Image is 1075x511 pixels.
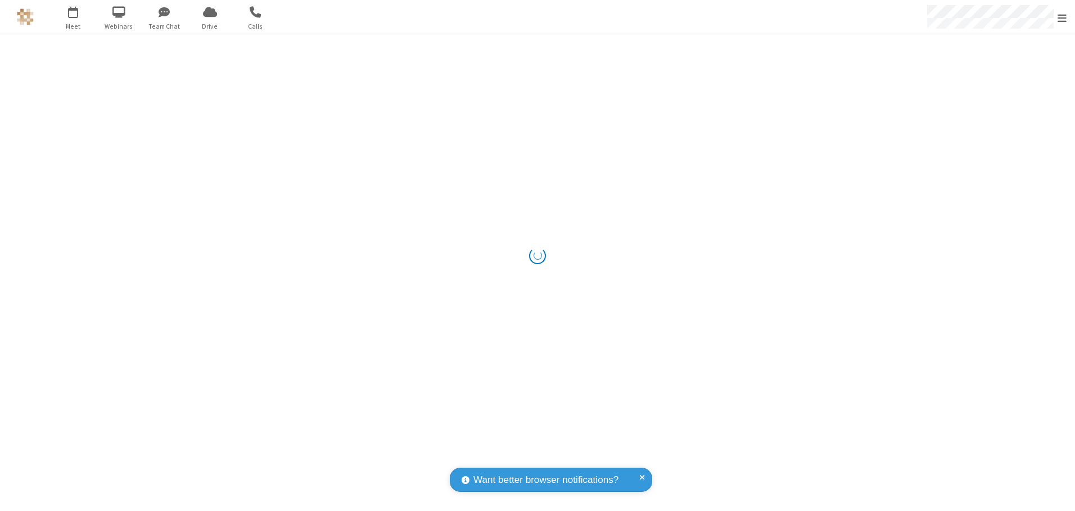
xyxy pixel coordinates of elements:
[52,21,94,31] span: Meet
[234,21,277,31] span: Calls
[473,473,618,487] span: Want better browser notifications?
[189,21,231,31] span: Drive
[143,21,186,31] span: Team Chat
[17,8,34,25] img: QA Selenium DO NOT DELETE OR CHANGE
[98,21,140,31] span: Webinars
